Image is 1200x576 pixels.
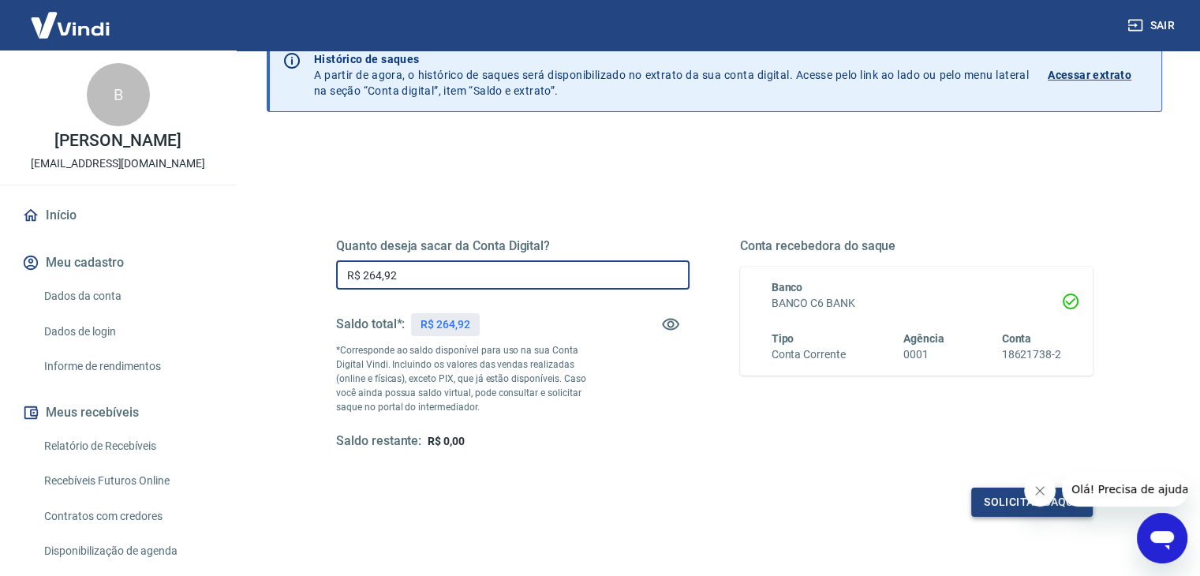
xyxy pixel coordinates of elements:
[38,316,217,348] a: Dados de login
[772,295,1062,312] h6: BANCO C6 BANK
[971,488,1093,517] button: Solicitar saque
[19,245,217,280] button: Meu cadastro
[336,238,690,254] h5: Quanto deseja sacar da Conta Digital?
[421,316,470,333] p: R$ 264,92
[19,1,121,49] img: Vindi
[1048,67,1131,83] p: Acessar extrato
[428,435,465,447] span: R$ 0,00
[38,430,217,462] a: Relatório de Recebíveis
[336,316,405,332] h5: Saldo total*:
[38,465,217,497] a: Recebíveis Futuros Online
[1001,332,1031,345] span: Conta
[740,238,1093,254] h5: Conta recebedora do saque
[903,332,944,345] span: Agência
[1024,475,1056,507] iframe: Fechar mensagem
[314,51,1029,67] p: Histórico de saques
[1001,346,1061,363] h6: 18621738-2
[38,280,217,312] a: Dados da conta
[1137,513,1187,563] iframe: Botão para abrir a janela de mensagens
[38,500,217,533] a: Contratos com credores
[87,63,150,126] div: B
[19,395,217,430] button: Meus recebíveis
[19,198,217,233] a: Início
[1062,472,1187,507] iframe: Mensagem da empresa
[772,281,803,294] span: Banco
[772,346,846,363] h6: Conta Corrente
[9,11,133,24] span: Olá! Precisa de ajuda?
[336,433,421,450] h5: Saldo restante:
[903,346,944,363] h6: 0001
[1048,51,1149,99] a: Acessar extrato
[772,332,794,345] span: Tipo
[336,343,601,414] p: *Corresponde ao saldo disponível para uso na sua Conta Digital Vindi. Incluindo os valores das ve...
[54,133,181,149] p: [PERSON_NAME]
[31,155,205,172] p: [EMAIL_ADDRESS][DOMAIN_NAME]
[38,535,217,567] a: Disponibilização de agenda
[38,350,217,383] a: Informe de rendimentos
[314,51,1029,99] p: A partir de agora, o histórico de saques será disponibilizado no extrato da sua conta digital. Ac...
[1124,11,1181,40] button: Sair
